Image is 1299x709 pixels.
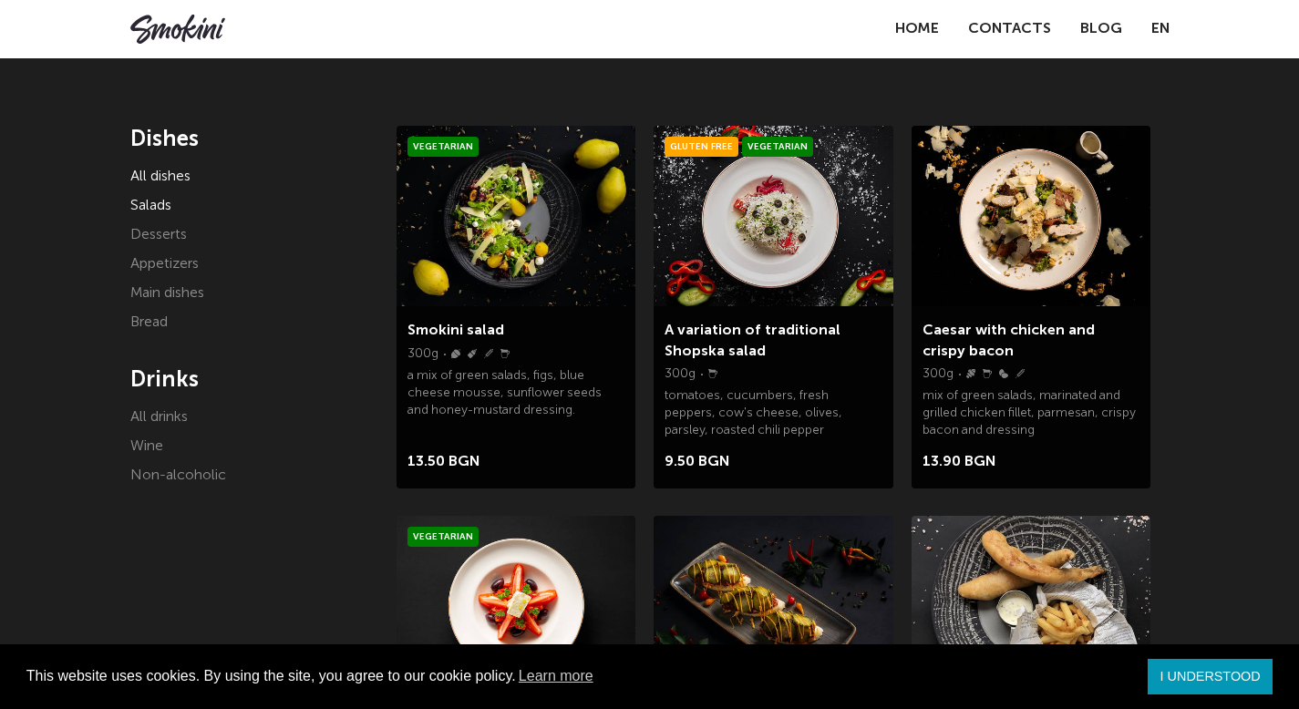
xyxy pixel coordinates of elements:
a: Wine [130,439,163,454]
font: a mix of green salads, figs, blue cheese mousse, sunflower seeds and honey-mustard dressing. [407,370,602,416]
a: A variation of traditional Shopska salad [665,324,840,358]
font: Dishes [130,128,199,150]
font: Learn more [519,668,593,683]
font: mix of green salads, marinated and grilled chicken fillet, parmesan, crispy bacon and dressing [923,390,1136,437]
a: Main dishes [130,286,204,301]
a: EN [1151,16,1170,42]
a: Blog [1080,22,1122,36]
img: Sinape.svg [468,349,477,358]
img: a0bd2dfa7939bea41583f5152c5e58f3001739ca23e674f59b2584116c8911d2.jpeg [912,126,1150,306]
img: Milk.svg [708,369,717,378]
font: I UNDERSTOOD [1160,669,1261,683]
img: Smokini_Winter_Menu_45.jpg [397,516,635,696]
font: Vegetarian [413,142,473,151]
img: Smokini_Winter_Menu_23.jpg [654,516,892,696]
font: Vegetarian [747,142,808,151]
a: All dishes [130,170,191,184]
font: EN [1151,22,1170,36]
font: Drinks [130,369,199,391]
font: 13.90 BGN [923,455,995,469]
a: Bread [130,315,168,330]
a: Salads [130,199,171,213]
a: learn more about cookies [516,663,596,690]
img: Wheat.svg [1015,369,1025,378]
a: Appetizers [130,257,199,272]
img: Eggs.svg [999,369,1008,378]
a: Home [895,22,939,36]
a: dismiss cookie message [1148,659,1273,695]
a: Caesar with chicken and crispy bacon [923,324,1095,358]
font: This website uses cookies. By using the site, you agree to our cookie policy. [26,668,516,683]
a: All drinks [130,410,188,425]
img: Wheat.svg [484,349,493,358]
font: Gluten Free [670,142,733,151]
font: Vegetarian [413,532,473,541]
a: Contacts [968,22,1051,36]
font: 300g [407,348,438,360]
a: Smokini salad [407,324,504,338]
img: Milk.svg [983,369,992,378]
font: 300g [923,368,954,380]
img: Smokini_Winter_Menu_21.jpg [397,126,635,306]
img: Fish.svg [966,369,975,378]
font: 13.50 BGN [407,455,479,469]
img: Nuts.svg [451,349,460,358]
a: Desserts [130,228,187,242]
img: fish-chips1.1.jpg [912,516,1150,696]
a: Non-alcoholic [130,468,226,483]
font: tomatoes, cucumbers, fresh peppers, cow's cheese, olives, parsley, roasted chili pepper [665,390,842,437]
img: Milk.svg [500,349,510,358]
img: Smokini_Winter_Menu_6.jpg [654,126,892,306]
font: 300g [665,368,696,380]
font: 9.50 BGN [665,455,729,469]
